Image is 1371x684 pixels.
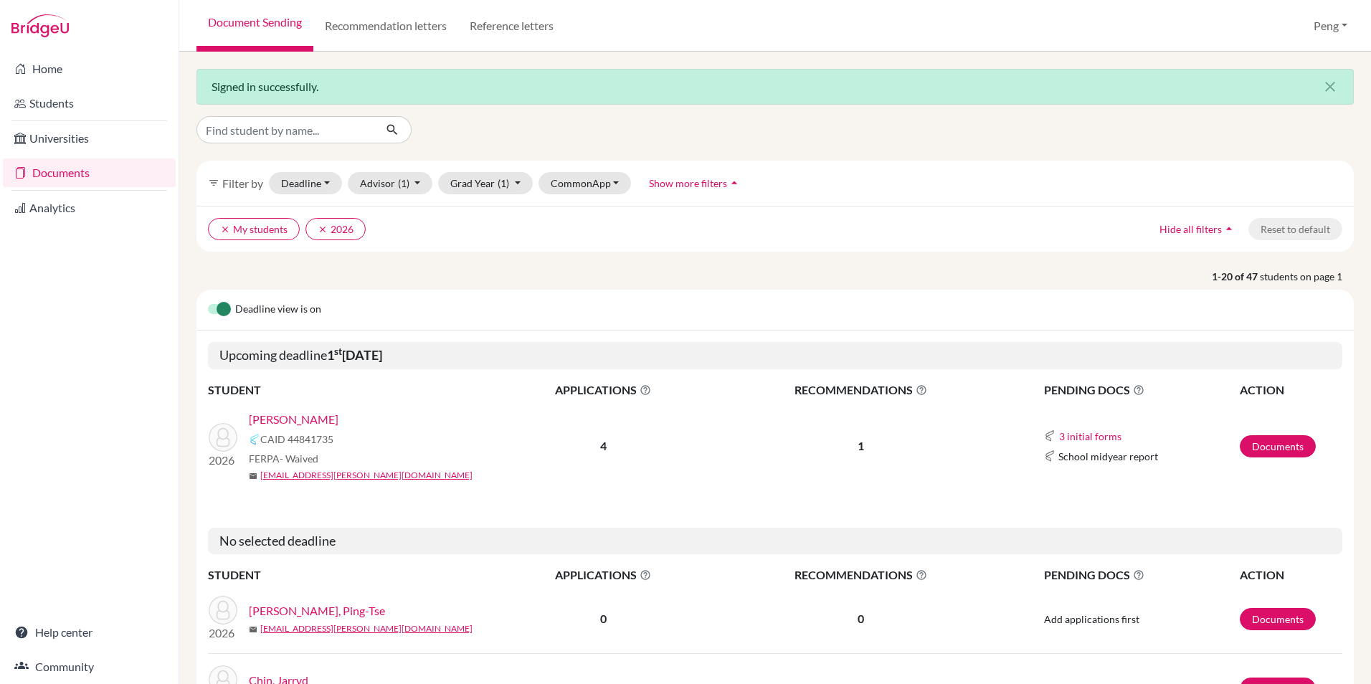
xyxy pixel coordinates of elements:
[209,596,237,624] img: Chiang, Ping-Tse
[269,172,342,194] button: Deadline
[260,469,473,482] a: [EMAIL_ADDRESS][PERSON_NAME][DOMAIN_NAME]
[1058,449,1158,464] span: School midyear report
[196,116,374,143] input: Find student by name...
[318,224,328,234] i: clear
[539,172,632,194] button: CommonApp
[600,612,607,625] b: 0
[712,437,1009,455] p: 1
[1147,218,1248,240] button: Hide all filtersarrow_drop_up
[280,452,318,465] span: - Waived
[220,224,230,234] i: clear
[249,472,257,480] span: mail
[208,342,1342,369] h5: Upcoming deadline
[1222,222,1236,236] i: arrow_drop_up
[1058,428,1122,445] button: 3 initial forms
[1212,269,1260,284] strong: 1-20 of 47
[196,69,1354,105] div: Signed in successfully.
[1044,430,1055,442] img: Common App logo
[249,411,338,428] a: [PERSON_NAME]
[305,218,366,240] button: clear2026
[495,381,711,399] span: APPLICATIONS
[260,622,473,635] a: [EMAIL_ADDRESS][PERSON_NAME][DOMAIN_NAME]
[1240,608,1316,630] a: Documents
[249,625,257,634] span: mail
[260,432,333,447] span: CAID 44841735
[249,434,260,445] img: Common App logo
[637,172,754,194] button: Show more filtersarrow_drop_up
[649,177,727,189] span: Show more filters
[3,158,176,187] a: Documents
[3,124,176,153] a: Universities
[209,423,237,452] img: Rousseau, Theo
[3,618,176,647] a: Help center
[208,566,495,584] th: STUDENT
[727,176,741,190] i: arrow_drop_up
[398,177,409,189] span: (1)
[208,381,495,399] th: STUDENT
[208,528,1342,555] h5: No selected deadline
[3,54,176,83] a: Home
[249,602,385,619] a: [PERSON_NAME], Ping-Tse
[600,439,607,452] b: 4
[11,14,69,37] img: Bridge-U
[1307,12,1354,39] button: Peng
[1307,70,1353,104] button: Close
[1239,566,1342,584] th: ACTION
[1322,78,1339,95] i: close
[209,624,237,642] p: 2026
[712,381,1009,399] span: RECOMMENDATIONS
[348,172,433,194] button: Advisor(1)
[438,172,533,194] button: Grad Year(1)
[208,218,300,240] button: clearMy students
[1248,218,1342,240] button: Reset to default
[249,451,318,466] span: FERPA
[1159,223,1222,235] span: Hide all filters
[327,347,382,363] b: 1 [DATE]
[208,177,219,189] i: filter_list
[1044,566,1238,584] span: PENDING DOCS
[334,346,342,357] sup: st
[1044,381,1238,399] span: PENDING DOCS
[209,452,237,469] p: 2026
[712,610,1009,627] p: 0
[498,177,509,189] span: (1)
[1240,435,1316,457] a: Documents
[3,194,176,222] a: Analytics
[222,176,263,190] span: Filter by
[1260,269,1354,284] span: students on page 1
[1044,450,1055,462] img: Common App logo
[1239,381,1342,399] th: ACTION
[1044,613,1139,625] span: Add applications first
[235,301,321,318] span: Deadline view is on
[495,566,711,584] span: APPLICATIONS
[3,89,176,118] a: Students
[3,652,176,681] a: Community
[712,566,1009,584] span: RECOMMENDATIONS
